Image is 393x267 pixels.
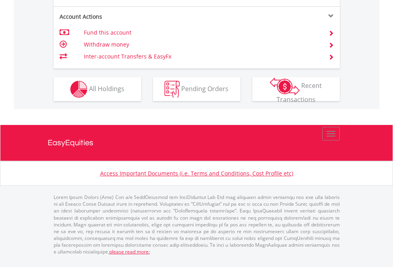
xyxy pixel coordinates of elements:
[84,27,319,39] td: Fund this account
[70,81,87,98] img: holdings-wht.png
[54,77,141,101] button: All Holdings
[84,51,319,62] td: Inter-account Transfers & EasyFx
[54,194,340,255] p: Lorem Ipsum Dolors (Ame) Con a/e SeddOeiusmod tem InciDiduntut Lab Etd mag aliquaen admin veniamq...
[252,77,340,101] button: Recent Transactions
[270,78,300,95] img: transactions-zar-wht.png
[84,39,319,51] td: Withdraw money
[153,77,240,101] button: Pending Orders
[100,170,293,177] a: Access Important Documents (i.e. Terms and Conditions, Cost Profile etc)
[89,84,124,93] span: All Holdings
[48,125,346,161] a: EasyEquities
[109,248,150,255] a: please read more:
[54,13,197,21] div: Account Actions
[181,84,228,93] span: Pending Orders
[165,81,180,98] img: pending_instructions-wht.png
